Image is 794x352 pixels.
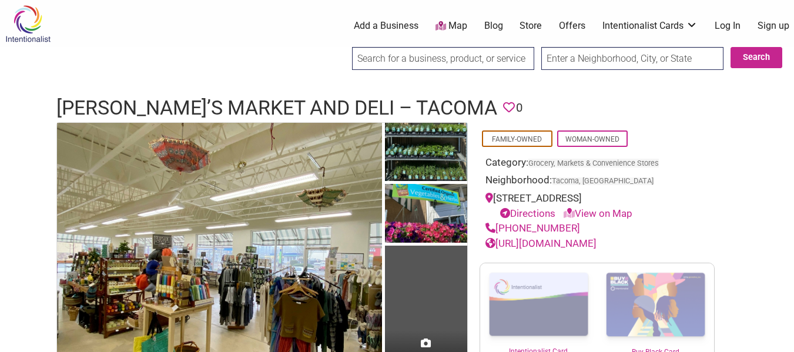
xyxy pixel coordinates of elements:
button: Search [731,47,782,68]
a: Store [520,19,542,32]
img: Marlene's Market & Deli [385,123,467,185]
input: Search for a business, product, or service [352,47,534,70]
a: View on Map [564,207,632,219]
div: [STREET_ADDRESS] [485,191,709,221]
span: Tacoma, [GEOGRAPHIC_DATA] [552,177,654,185]
a: Map [435,19,467,33]
a: Grocery, Markets & Convenience Stores [528,159,659,167]
a: Intentionalist Cards [602,19,698,32]
a: [URL][DOMAIN_NAME] [485,237,597,249]
a: Woman-Owned [565,135,619,143]
img: Intentionalist Card [480,263,597,346]
a: Family-Owned [492,135,542,143]
img: Buy Black Card [597,263,714,347]
div: Neighborhood: [485,173,709,191]
a: [PHONE_NUMBER] [485,222,580,234]
a: Directions [500,207,555,219]
h1: [PERSON_NAME]’s Market and Deli – Tacoma [56,94,497,122]
img: Marlene's Market & Deli [385,184,467,246]
a: Log In [715,19,741,32]
a: Add a Business [354,19,418,32]
span: 0 [516,99,522,117]
a: Blog [484,19,503,32]
div: Category: [485,155,709,173]
a: Sign up [758,19,789,32]
input: Enter a Neighborhood, City, or State [541,47,723,70]
a: Offers [559,19,585,32]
